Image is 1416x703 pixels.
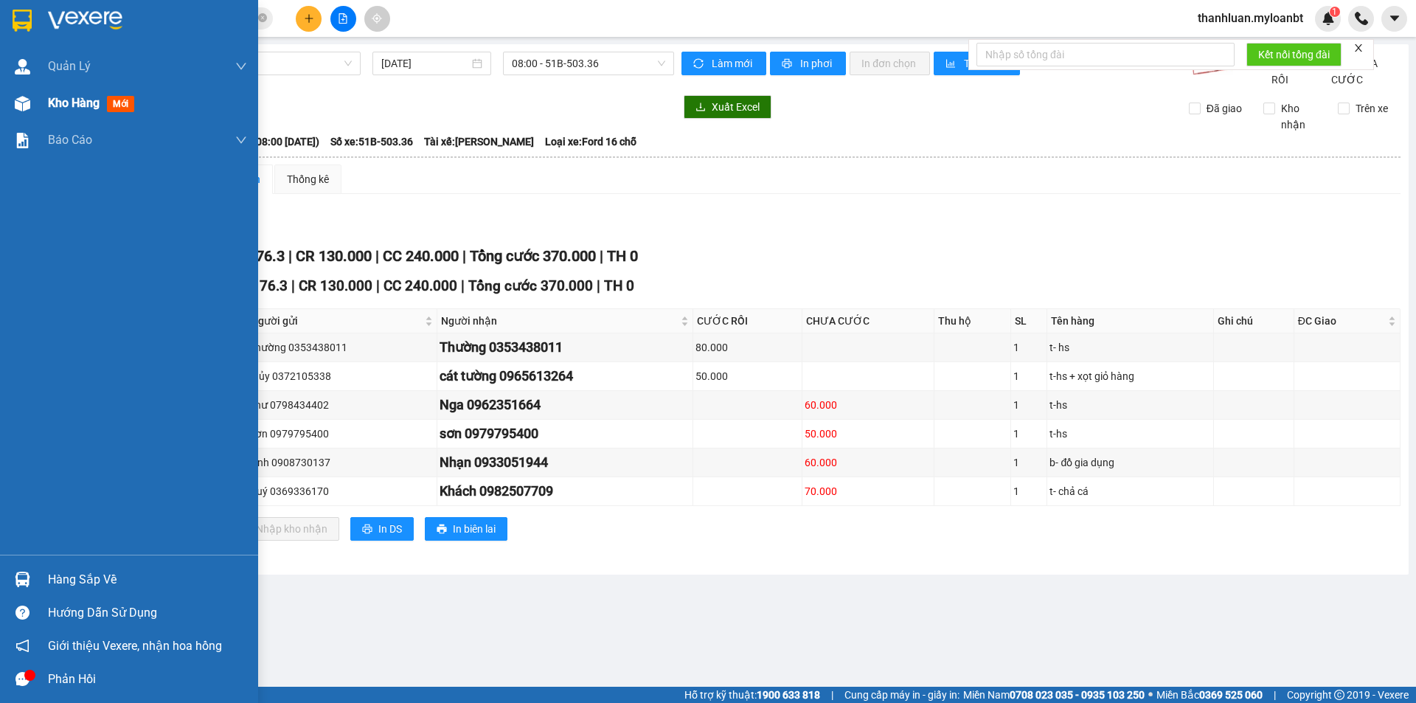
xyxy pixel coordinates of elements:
div: 1 [1013,426,1045,442]
span: Miền Bắc [1156,687,1263,703]
img: solution-icon [15,133,30,148]
span: Đã giao [1201,100,1248,117]
span: Tổng cước 370.000 [470,247,596,265]
div: Linh 0908730137 [249,454,434,471]
span: Báo cáo [48,131,92,149]
button: In đơn chọn [850,52,930,75]
span: thanhluan.myloanbt [1186,9,1315,27]
span: Cung cấp máy in - giấy in: [844,687,959,703]
div: 50.000 [805,426,931,442]
div: Nga 0962351664 [440,395,690,415]
span: Kho hàng [48,96,100,110]
span: Người gửi [251,313,422,329]
span: down [235,60,247,72]
div: 1 [1013,483,1045,499]
sup: 1 [1330,7,1340,17]
span: CR 130.000 [296,247,372,265]
li: VP Gò Vấp [7,63,102,79]
span: environment [7,82,18,92]
span: In phơi [800,55,834,72]
span: close-circle [258,12,267,26]
span: sync [693,58,706,70]
div: 50.000 [695,368,799,384]
th: Ghi chú [1214,309,1294,333]
span: down [235,134,247,146]
th: CƯỚC RỒI [693,309,802,333]
span: | [1274,687,1276,703]
img: logo.jpg [7,7,59,59]
th: SL [1011,309,1048,333]
div: Hướng dẫn sử dụng [48,602,247,624]
img: warehouse-icon [15,572,30,587]
input: Nhập số tổng đài [976,43,1235,66]
span: CR 130.000 [299,277,372,294]
div: cát tường 0965613264 [440,366,690,387]
span: In biên lai [453,521,496,537]
div: thủy 0372105338 [249,368,434,384]
span: printer [437,524,447,536]
span: | [461,277,465,294]
div: sơn 0979795400 [440,423,690,444]
span: notification [15,639,29,653]
div: b- đồ gia dụng [1049,454,1210,471]
span: | [462,247,466,265]
span: copyright [1334,690,1344,700]
div: t- hs [1049,339,1210,356]
span: In DS [378,521,402,537]
div: 60.000 [805,397,931,413]
span: environment [102,82,112,92]
span: Số KG 76.3 [217,277,288,294]
span: Số xe: 51B-503.36 [330,134,413,150]
button: printerIn DS [350,517,414,541]
th: CHƯA CƯỚC [802,309,934,333]
span: printer [782,58,794,70]
th: Tên hàng [1047,309,1213,333]
button: syncLàm mới [681,52,766,75]
span: CC 240.000 [383,247,459,265]
span: Hỗ trợ kỹ thuật: [684,687,820,703]
button: plus [296,6,322,32]
span: | [597,277,600,294]
span: Chuyến: (08:00 [DATE]) [212,134,319,150]
button: file-add [330,6,356,32]
span: ⚪️ [1148,692,1153,698]
div: 80.000 [695,339,799,356]
span: | [600,247,603,265]
span: Miền Nam [963,687,1145,703]
button: caret-down [1381,6,1407,32]
button: downloadNhập kho nhận [228,517,339,541]
span: file-add [338,13,348,24]
div: 70.000 [805,483,931,499]
span: Trên xe [1350,100,1394,117]
div: 60.000 [805,454,931,471]
button: bar-chartThống kê [934,52,1020,75]
img: warehouse-icon [15,96,30,111]
span: TH 0 [607,247,638,265]
div: Sơn 0979795400 [249,426,434,442]
span: close-circle [258,13,267,22]
li: Mỹ Loan [7,7,214,35]
span: download [695,102,706,114]
span: | [291,277,295,294]
button: Kết nối tổng đài [1246,43,1342,66]
div: 1 [1013,368,1045,384]
span: caret-down [1388,12,1401,25]
span: | [288,247,292,265]
strong: 0369 525 060 [1199,689,1263,701]
img: phone-icon [1355,12,1368,25]
img: logo-vxr [13,10,32,32]
span: Quản Lý [48,57,91,75]
span: 08:00 - 51B-503.36 [512,52,665,75]
b: 33 Bác Ái, P Phước Hội, TX Lagi [102,81,192,109]
div: t-hs + xọt giỏ hàng [1049,368,1210,384]
span: Tổng cước 370.000 [468,277,593,294]
button: printerIn phơi [770,52,846,75]
img: warehouse-icon [15,59,30,75]
div: Hàng sắp về [48,569,247,591]
button: downloadXuất Excel [684,95,771,119]
div: t-hs [1049,426,1210,442]
span: question-circle [15,606,29,620]
span: Kết nối tổng đài [1258,46,1330,63]
span: 1 [1332,7,1337,17]
span: | [375,247,379,265]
